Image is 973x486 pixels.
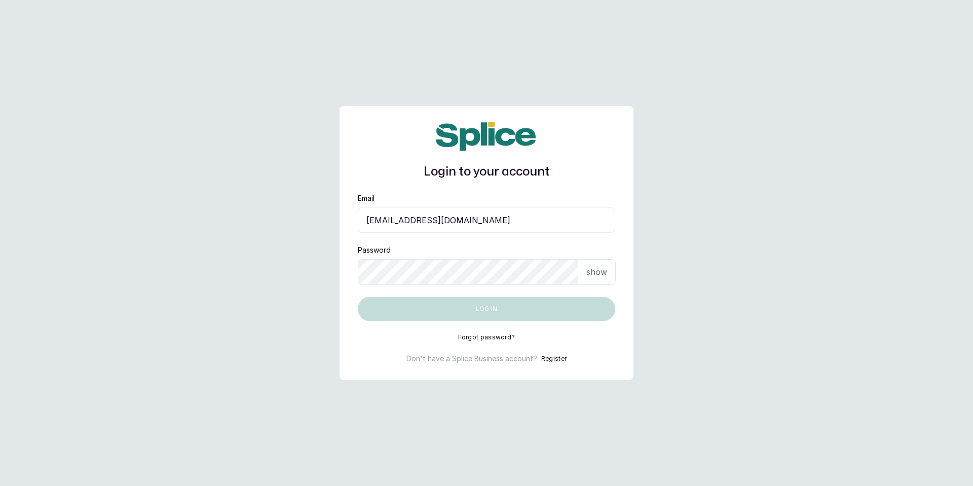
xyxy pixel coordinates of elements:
label: Email [358,193,375,203]
button: Forgot password? [458,333,515,341]
h1: Login to your account [358,163,615,181]
label: Password [358,245,391,255]
button: Register [541,354,567,364]
p: Don't have a Splice Business account? [406,354,537,364]
input: email@acme.com [358,207,615,233]
p: show [586,266,607,278]
button: Log in [358,297,615,321]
